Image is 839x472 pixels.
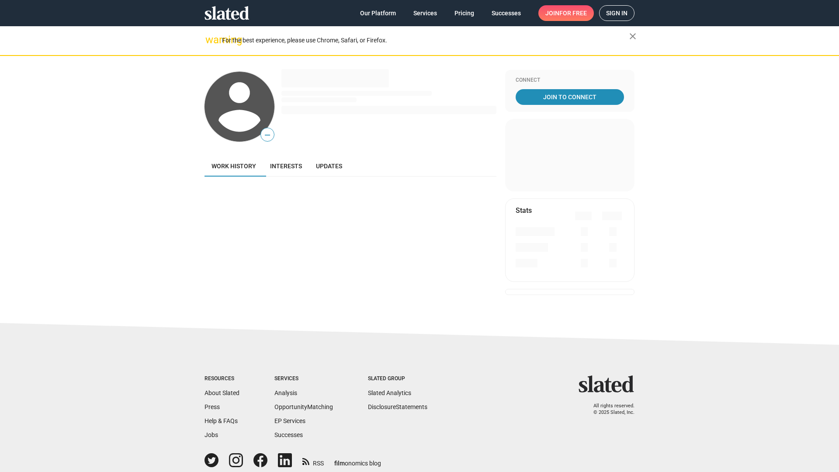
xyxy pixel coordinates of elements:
span: Services [413,5,437,21]
a: RSS [302,454,324,468]
span: Join To Connect [517,89,622,105]
span: Sign in [606,6,628,21]
span: Work history [211,163,256,170]
span: — [261,129,274,141]
a: Analysis [274,389,297,396]
a: About Slated [205,389,239,396]
mat-icon: warning [205,35,216,45]
span: Our Platform [360,5,396,21]
a: Updates [309,156,349,177]
a: Slated Analytics [368,389,411,396]
a: Pricing [447,5,481,21]
span: Join [545,5,587,21]
div: Resources [205,375,239,382]
a: Services [406,5,444,21]
div: For the best experience, please use Chrome, Safari, or Firefox. [222,35,629,46]
p: All rights reserved. © 2025 Slated, Inc. [584,403,634,416]
a: Join To Connect [516,89,624,105]
a: Our Platform [353,5,403,21]
span: Interests [270,163,302,170]
a: Interests [263,156,309,177]
a: Successes [274,431,303,438]
span: film [334,460,345,467]
mat-icon: close [628,31,638,42]
a: Jobs [205,431,218,438]
a: Successes [485,5,528,21]
span: Successes [492,5,521,21]
a: filmonomics blog [334,452,381,468]
span: Pricing [454,5,474,21]
a: Joinfor free [538,5,594,21]
a: OpportunityMatching [274,403,333,410]
a: DisclosureStatements [368,403,427,410]
span: Updates [316,163,342,170]
div: Slated Group [368,375,427,382]
a: EP Services [274,417,305,424]
div: Connect [516,77,624,84]
div: Services [274,375,333,382]
a: Work history [205,156,263,177]
a: Sign in [599,5,634,21]
a: Help & FAQs [205,417,238,424]
a: Press [205,403,220,410]
span: for free [559,5,587,21]
mat-card-title: Stats [516,206,532,215]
